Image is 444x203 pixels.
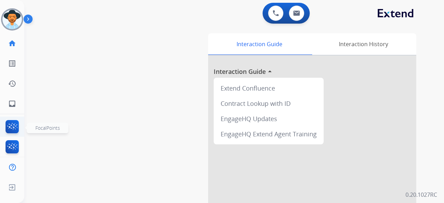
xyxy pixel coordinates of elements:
div: Interaction Guide [208,33,310,55]
span: FocalPoints [35,125,60,131]
div: EngageHQ Updates [216,111,321,126]
mat-icon: list_alt [8,59,16,68]
div: Contract Lookup with ID [216,96,321,111]
mat-icon: home [8,39,16,48]
div: EngageHQ Extend Agent Training [216,126,321,142]
div: Extend Confluence [216,81,321,96]
p: 0.20.1027RC [405,191,437,199]
img: avatar [2,10,22,29]
mat-icon: history [8,79,16,88]
div: Interaction History [310,33,416,55]
mat-icon: inbox [8,100,16,108]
